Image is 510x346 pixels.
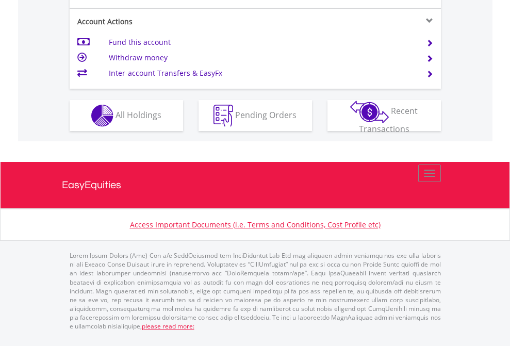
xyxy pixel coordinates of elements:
[213,105,233,127] img: pending_instructions-wht.png
[142,322,194,331] a: please read more:
[62,162,449,208] a: EasyEquities
[70,251,441,331] p: Lorem Ipsum Dolors (Ame) Con a/e SeddOeiusmod tem InciDiduntut Lab Etd mag aliquaen admin veniamq...
[109,50,414,65] td: Withdraw money
[109,35,414,50] td: Fund this account
[91,105,113,127] img: holdings-wht.png
[199,100,312,131] button: Pending Orders
[327,100,441,131] button: Recent Transactions
[70,17,255,27] div: Account Actions
[70,100,183,131] button: All Holdings
[116,109,161,120] span: All Holdings
[109,65,414,81] td: Inter-account Transfers & EasyFx
[130,220,381,229] a: Access Important Documents (i.e. Terms and Conditions, Cost Profile etc)
[235,109,297,120] span: Pending Orders
[350,101,389,123] img: transactions-zar-wht.png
